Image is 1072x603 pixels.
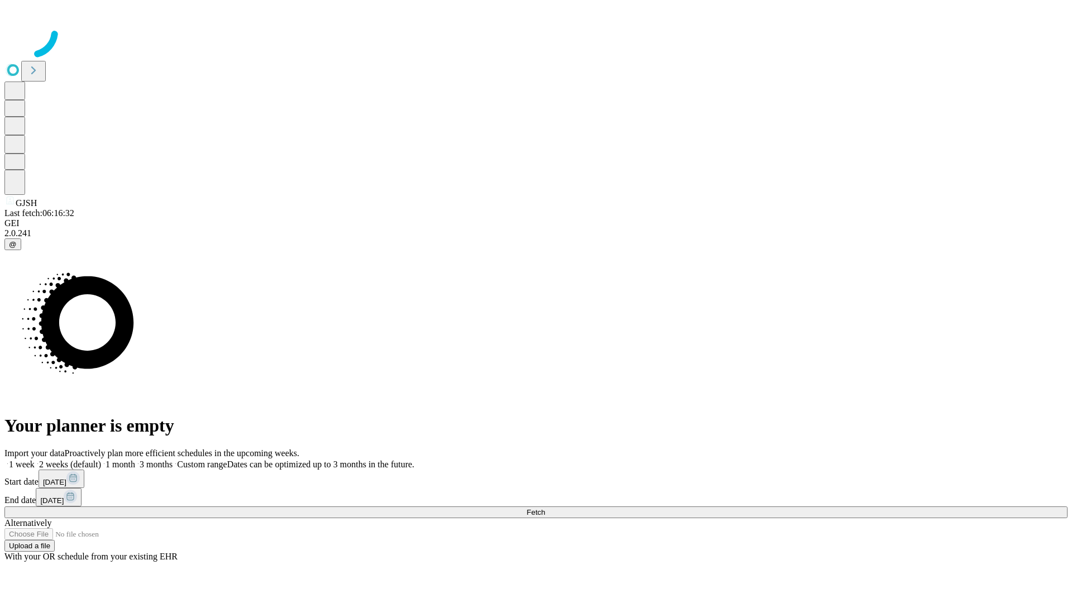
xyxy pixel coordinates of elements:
[39,460,101,469] span: 2 weeks (default)
[4,228,1068,238] div: 2.0.241
[16,198,37,208] span: GJSH
[527,508,545,516] span: Fetch
[140,460,173,469] span: 3 months
[36,488,82,506] button: [DATE]
[4,415,1068,436] h1: Your planner is empty
[9,460,35,469] span: 1 week
[4,448,65,458] span: Import your data
[4,208,74,218] span: Last fetch: 06:16:32
[4,552,178,561] span: With your OR schedule from your existing EHR
[4,540,55,552] button: Upload a file
[9,240,17,248] span: @
[177,460,227,469] span: Custom range
[39,470,84,488] button: [DATE]
[4,218,1068,228] div: GEI
[4,518,51,528] span: Alternatively
[4,506,1068,518] button: Fetch
[43,478,66,486] span: [DATE]
[227,460,414,469] span: Dates can be optimized up to 3 months in the future.
[4,488,1068,506] div: End date
[4,470,1068,488] div: Start date
[4,238,21,250] button: @
[106,460,135,469] span: 1 month
[40,496,64,505] span: [DATE]
[65,448,299,458] span: Proactively plan more efficient schedules in the upcoming weeks.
